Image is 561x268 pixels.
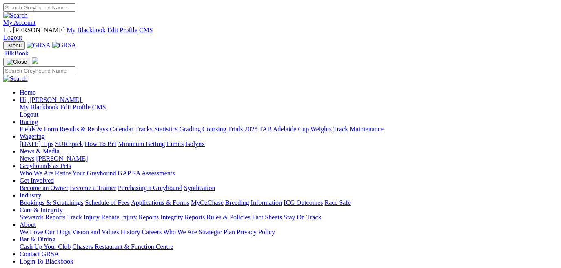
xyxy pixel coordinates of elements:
span: Hi, [PERSON_NAME] [20,96,81,103]
a: Strategic Plan [199,228,235,235]
a: Fact Sheets [252,214,282,221]
a: Stewards Reports [20,214,65,221]
div: Bar & Dining [20,243,558,250]
a: Retire Your Greyhound [55,170,116,177]
a: Logout [20,111,38,118]
a: MyOzChase [191,199,224,206]
div: My Account [3,27,558,41]
a: CMS [92,104,106,111]
a: News & Media [20,148,60,155]
a: Breeding Information [225,199,282,206]
a: Coursing [202,126,226,133]
a: Vision and Values [72,228,119,235]
div: Hi, [PERSON_NAME] [20,104,558,118]
a: Industry [20,192,41,199]
a: Stay On Track [284,214,321,221]
a: Injury Reports [121,214,159,221]
a: Racing [20,118,38,125]
a: BlkBook [3,50,29,57]
a: Isolynx [185,140,205,147]
a: History [120,228,140,235]
a: Greyhounds as Pets [20,162,71,169]
a: Chasers Restaurant & Function Centre [72,243,173,250]
a: CMS [139,27,153,33]
a: Cash Up Your Club [20,243,71,250]
div: News & Media [20,155,558,162]
div: About [20,228,558,236]
a: Fields & Form [20,126,58,133]
a: Wagering [20,133,45,140]
a: Become an Owner [20,184,68,191]
button: Toggle navigation [3,58,30,66]
a: SUREpick [55,140,83,147]
input: Search [3,3,75,12]
a: Weights [310,126,332,133]
a: Statistics [154,126,178,133]
a: Bookings & Scratchings [20,199,83,206]
a: Rules & Policies [206,214,251,221]
div: Care & Integrity [20,214,558,221]
a: Schedule of Fees [85,199,129,206]
a: Contact GRSA [20,250,59,257]
img: GRSA [52,42,76,49]
div: Wagering [20,140,558,148]
a: News [20,155,34,162]
span: Hi, [PERSON_NAME] [3,27,65,33]
a: Edit Profile [107,27,137,33]
a: [PERSON_NAME] [36,155,88,162]
a: Edit Profile [60,104,91,111]
div: Industry [20,199,558,206]
a: How To Bet [85,140,117,147]
a: Home [20,89,35,96]
a: Minimum Betting Limits [118,140,184,147]
a: Become a Trainer [70,184,116,191]
a: Logout [3,34,22,41]
a: Syndication [184,184,215,191]
img: Close [7,59,27,65]
a: Who We Are [20,170,53,177]
a: Who We Are [163,228,197,235]
a: 2025 TAB Adelaide Cup [244,126,309,133]
button: Toggle navigation [3,41,25,50]
div: Get Involved [20,184,558,192]
a: My Blackbook [20,104,59,111]
input: Search [3,66,75,75]
img: logo-grsa-white.png [32,57,38,64]
a: [DATE] Tips [20,140,53,147]
img: GRSA [27,42,51,49]
div: Greyhounds as Pets [20,170,558,177]
a: Tracks [135,126,153,133]
a: We Love Our Dogs [20,228,70,235]
div: Racing [20,126,558,133]
a: Integrity Reports [160,214,205,221]
img: Search [3,75,28,82]
a: About [20,221,36,228]
a: GAP SA Assessments [118,170,175,177]
a: Care & Integrity [20,206,63,213]
a: Calendar [110,126,133,133]
a: ICG Outcomes [284,199,323,206]
a: Purchasing a Greyhound [118,184,182,191]
a: Trials [228,126,243,133]
a: Applications & Forms [131,199,189,206]
a: Careers [142,228,162,235]
a: My Account [3,19,36,26]
a: Track Maintenance [333,126,384,133]
span: Menu [8,42,22,49]
a: Privacy Policy [237,228,275,235]
a: Grading [180,126,201,133]
a: Bar & Dining [20,236,55,243]
img: Search [3,12,28,19]
a: My Blackbook [67,27,106,33]
a: Hi, [PERSON_NAME] [20,96,83,103]
span: BlkBook [5,50,29,57]
a: Track Injury Rebate [67,214,119,221]
a: Race Safe [324,199,350,206]
a: Get Involved [20,177,54,184]
a: Login To Blackbook [20,258,73,265]
a: Results & Replays [60,126,108,133]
